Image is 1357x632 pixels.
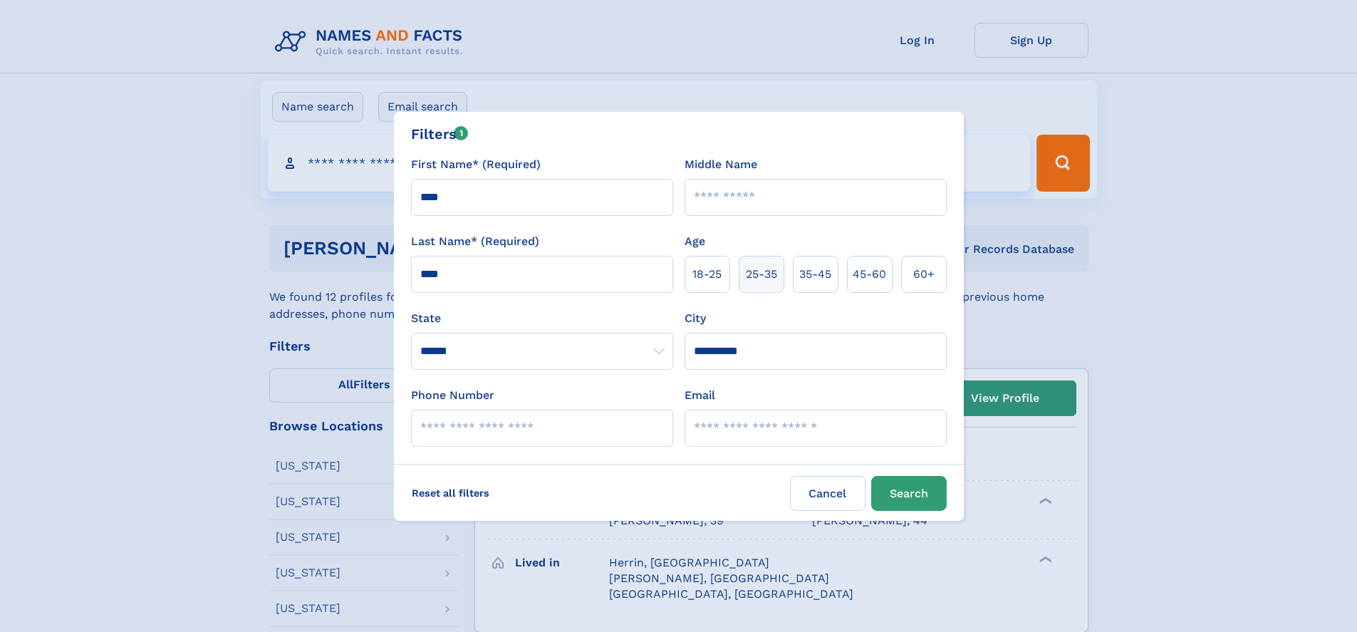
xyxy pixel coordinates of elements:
[685,387,715,404] label: Email
[790,476,865,511] label: Cancel
[853,266,886,283] span: 45‑60
[411,387,494,404] label: Phone Number
[746,266,777,283] span: 25‑35
[402,476,499,510] label: Reset all filters
[685,156,757,173] label: Middle Name
[411,156,541,173] label: First Name* (Required)
[685,310,706,327] label: City
[411,233,539,250] label: Last Name* (Required)
[692,266,722,283] span: 18‑25
[685,233,705,250] label: Age
[913,266,935,283] span: 60+
[411,310,673,327] label: State
[871,476,947,511] button: Search
[411,123,469,145] div: Filters
[799,266,831,283] span: 35‑45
